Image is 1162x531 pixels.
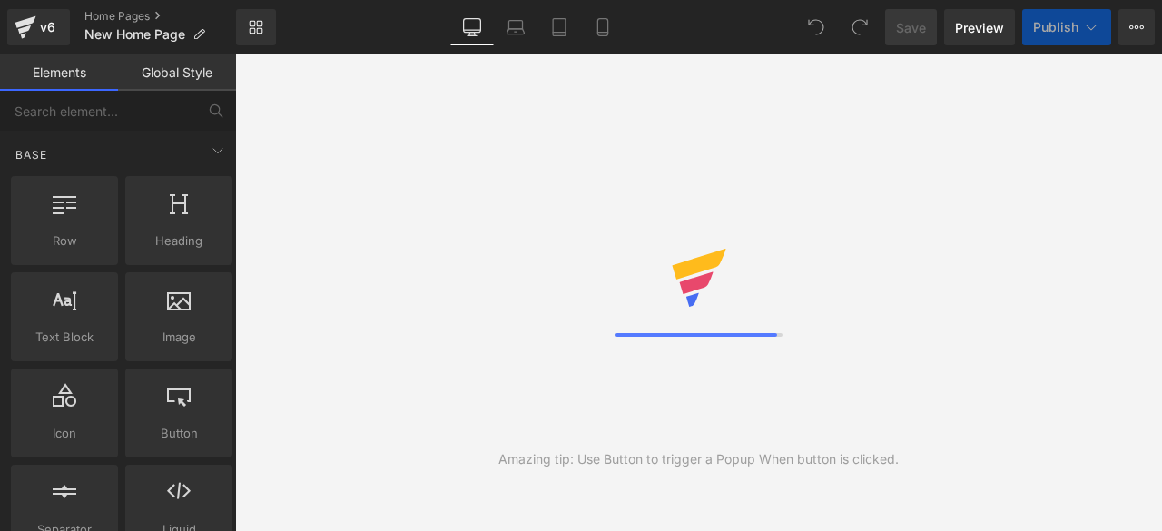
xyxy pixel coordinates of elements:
[16,328,113,347] span: Text Block
[1118,9,1155,45] button: More
[7,9,70,45] a: v6
[84,9,236,24] a: Home Pages
[236,9,276,45] a: New Library
[1033,20,1078,34] span: Publish
[896,18,926,37] span: Save
[1022,9,1111,45] button: Publish
[131,424,227,443] span: Button
[131,328,227,347] span: Image
[36,15,59,39] div: v6
[16,424,113,443] span: Icon
[450,9,494,45] a: Desktop
[14,146,49,163] span: Base
[842,9,878,45] button: Redo
[118,54,236,91] a: Global Style
[798,9,834,45] button: Undo
[537,9,581,45] a: Tablet
[581,9,625,45] a: Mobile
[84,27,185,42] span: New Home Page
[944,9,1015,45] a: Preview
[131,231,227,251] span: Heading
[494,9,537,45] a: Laptop
[16,231,113,251] span: Row
[498,449,899,469] div: Amazing tip: Use Button to trigger a Popup When button is clicked.
[955,18,1004,37] span: Preview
